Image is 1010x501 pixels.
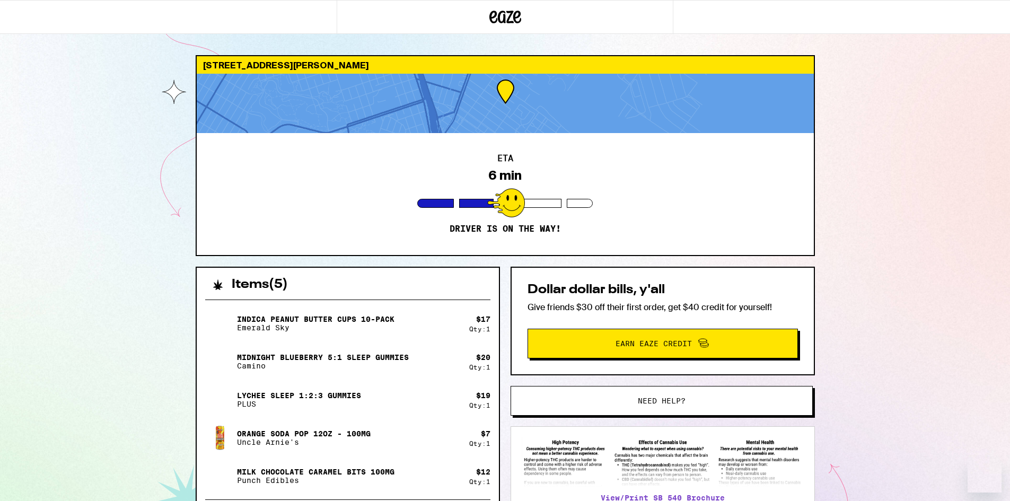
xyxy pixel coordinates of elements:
[205,385,235,415] img: Lychee SLEEP 1:2:3 Gummies
[450,224,561,234] p: Driver is on the way!
[237,468,394,476] p: Milk Chocolate Caramel Bits 100mg
[469,440,490,447] div: Qty: 1
[638,397,686,405] span: Need help?
[237,315,394,323] p: Indica Peanut Butter Cups 10-Pack
[511,386,813,416] button: Need help?
[237,353,409,362] p: Midnight Blueberry 5:1 Sleep Gummies
[237,391,361,400] p: Lychee SLEEP 1:2:3 Gummies
[197,56,814,74] div: [STREET_ADDRESS][PERSON_NAME]
[528,284,798,296] h2: Dollar dollar bills, y'all
[205,423,235,453] img: Orange Soda Pop 12oz - 100mg
[205,461,235,491] img: Milk Chocolate Caramel Bits 100mg
[469,326,490,332] div: Qty: 1
[481,429,490,438] div: $ 7
[237,429,371,438] p: Orange Soda Pop 12oz - 100mg
[469,364,490,371] div: Qty: 1
[469,478,490,485] div: Qty: 1
[237,362,409,370] p: Camino
[528,329,798,358] button: Earn Eaze Credit
[237,400,361,408] p: PLUS
[522,437,804,487] img: SB 540 Brochure preview
[232,278,288,291] h2: Items ( 5 )
[476,468,490,476] div: $ 12
[968,459,1002,493] iframe: Button to launch messaging window, conversation in progress
[528,302,798,313] p: Give friends $30 off their first order, get $40 credit for yourself!
[476,353,490,362] div: $ 20
[205,309,235,338] img: Indica Peanut Butter Cups 10-Pack
[497,154,513,163] h2: ETA
[237,476,394,485] p: Punch Edibles
[469,402,490,409] div: Qty: 1
[476,315,490,323] div: $ 17
[237,438,371,446] p: Uncle Arnie's
[616,340,692,347] span: Earn Eaze Credit
[476,391,490,400] div: $ 19
[237,323,394,332] p: Emerald Sky
[488,168,522,183] div: 6 min
[205,347,235,376] img: Midnight Blueberry 5:1 Sleep Gummies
